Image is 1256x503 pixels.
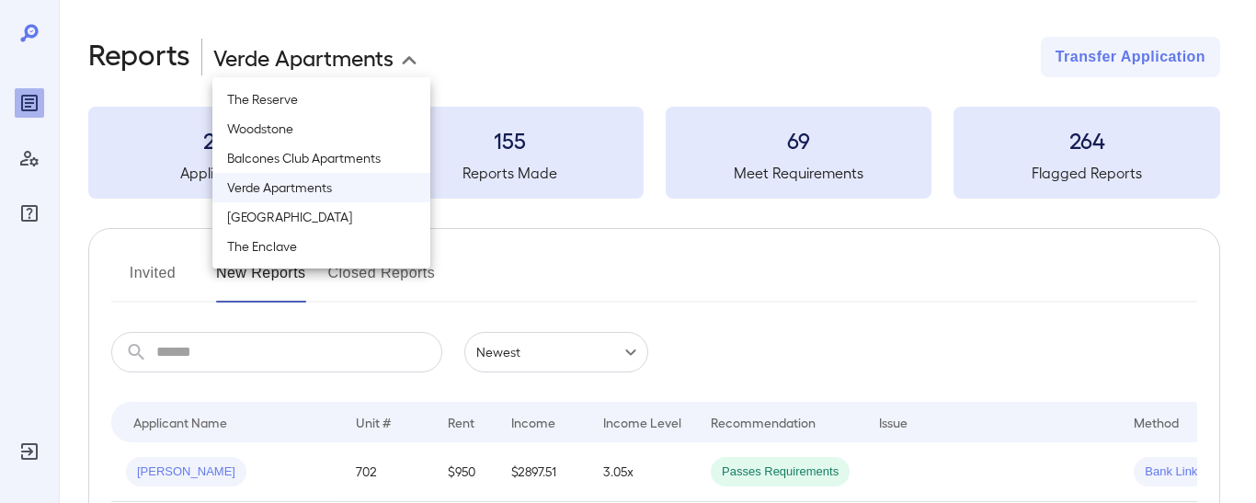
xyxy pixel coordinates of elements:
[212,85,430,114] li: The Reserve
[212,202,430,232] li: [GEOGRAPHIC_DATA]
[212,143,430,173] li: Balcones Club Apartments
[212,173,430,202] li: Verde Apartments
[212,114,430,143] li: Woodstone
[212,232,430,261] li: The Enclave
